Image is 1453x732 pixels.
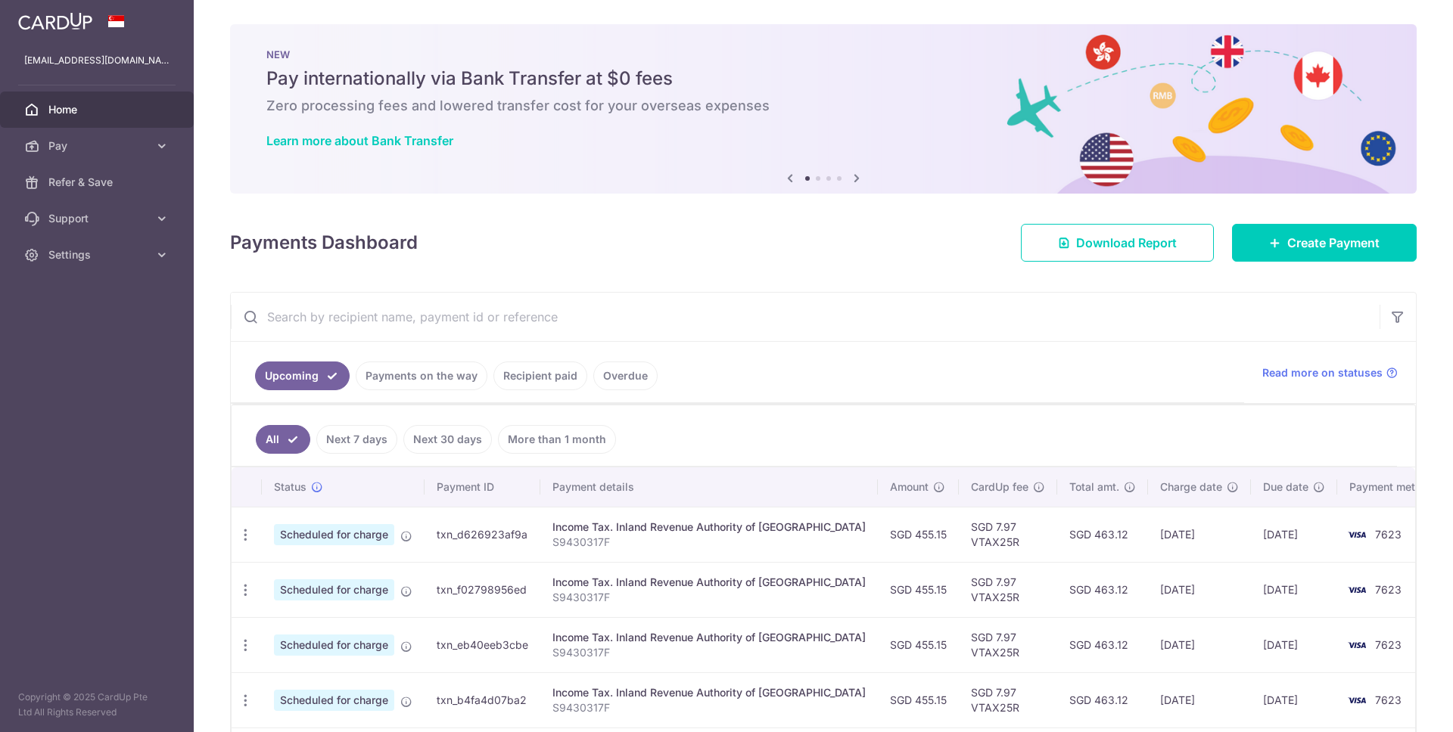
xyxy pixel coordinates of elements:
span: Charge date [1160,479,1222,495]
p: NEW [266,48,1380,60]
img: CardUp [18,12,92,30]
td: [DATE] [1251,507,1337,562]
div: Income Tax. Inland Revenue Authority of [GEOGRAPHIC_DATA] [552,575,866,590]
span: Download Report [1076,234,1177,252]
span: Status [274,479,306,495]
a: Next 30 days [403,425,492,454]
p: S9430317F [552,700,866,715]
p: [EMAIL_ADDRESS][DOMAIN_NAME] [24,53,170,68]
a: Overdue [593,361,658,390]
span: Create Payment [1287,234,1380,252]
td: txn_b4fa4d07ba2 [425,672,540,727]
p: S9430317F [552,535,866,550]
td: SGD 7.97 VTAX25R [959,507,1057,562]
img: Bank Card [1342,691,1372,709]
td: [DATE] [1251,617,1337,672]
td: txn_eb40eeb3cbe [425,617,540,672]
span: Scheduled for charge [274,634,394,656]
img: Bank Card [1342,636,1372,654]
span: Read more on statuses [1262,365,1383,380]
span: Total amt. [1069,479,1119,495]
span: Home [48,102,148,117]
th: Payment ID [425,467,540,507]
span: Support [48,211,148,226]
a: Recipient paid [493,361,587,390]
td: [DATE] [1251,562,1337,617]
td: txn_f02798956ed [425,562,540,617]
span: Pay [48,138,148,154]
td: [DATE] [1148,617,1251,672]
a: Learn more about Bank Transfer [266,133,453,148]
span: 7623 [1375,638,1402,651]
td: [DATE] [1148,672,1251,727]
img: Bank Card [1342,526,1372,544]
td: SGD 455.15 [878,507,959,562]
a: Upcoming [255,361,350,390]
a: More than 1 month [498,425,616,454]
td: txn_d626923af9a [425,507,540,562]
span: Scheduled for charge [274,524,394,545]
span: Help [35,11,66,24]
span: 7623 [1375,528,1402,541]
span: Due date [1263,479,1308,495]
td: SGD 463.12 [1057,507,1148,562]
h6: Zero processing fees and lowered transfer cost for your overseas expenses [266,97,1380,115]
th: Payment method [1337,467,1452,507]
td: SGD 455.15 [878,617,959,672]
th: Payment details [540,467,878,507]
a: Create Payment [1232,224,1417,262]
td: [DATE] [1148,562,1251,617]
td: SGD 7.97 VTAX25R [959,672,1057,727]
span: Refer & Save [48,175,148,190]
a: Read more on statuses [1262,365,1398,380]
div: Income Tax. Inland Revenue Authority of [GEOGRAPHIC_DATA] [552,520,866,535]
td: SGD 463.12 [1057,617,1148,672]
div: Income Tax. Inland Revenue Authority of [GEOGRAPHIC_DATA] [552,630,866,645]
td: [DATE] [1251,672,1337,727]
a: Download Report [1021,224,1214,262]
img: Bank Card [1342,581,1372,599]
div: Income Tax. Inland Revenue Authority of [GEOGRAPHIC_DATA] [552,685,866,700]
h5: Pay internationally via Bank Transfer at $0 fees [266,67,1380,91]
span: 7623 [1375,583,1402,596]
a: All [256,425,310,454]
span: Scheduled for charge [274,579,394,600]
img: Bank transfer banner [230,24,1417,194]
td: SGD 455.15 [878,562,959,617]
td: SGD 463.12 [1057,562,1148,617]
td: [DATE] [1148,507,1251,562]
span: CardUp fee [971,479,1028,495]
p: S9430317F [552,590,866,605]
td: SGD 7.97 VTAX25R [959,562,1057,617]
a: Next 7 days [316,425,397,454]
span: Scheduled for charge [274,690,394,711]
td: SGD 7.97 VTAX25R [959,617,1057,672]
span: Amount [890,479,929,495]
span: Settings [48,247,148,262]
h4: Payments Dashboard [230,229,418,256]
td: SGD 455.15 [878,672,959,727]
a: Payments on the way [356,361,487,390]
p: S9430317F [552,645,866,660]
td: SGD 463.12 [1057,672,1148,727]
input: Search by recipient name, payment id or reference [231,293,1380,341]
